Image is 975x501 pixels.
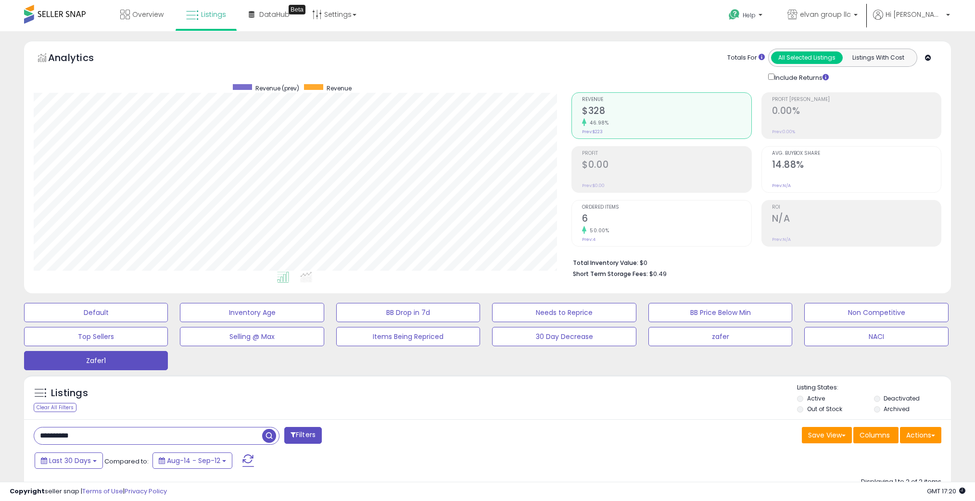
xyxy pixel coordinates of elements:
span: Last 30 Days [49,456,91,465]
h5: Analytics [48,51,113,67]
h5: Listings [51,387,88,400]
span: Avg. Buybox Share [772,151,941,156]
button: NACI [804,327,948,346]
span: Revenue [327,84,352,92]
small: Prev: 4 [582,237,595,242]
button: BB Price Below Min [648,303,792,322]
button: Default [24,303,168,322]
button: Zafer1 [24,351,168,370]
span: Hi [PERSON_NAME] [886,10,943,19]
span: ROI [772,205,941,210]
button: Last 30 Days [35,452,103,469]
button: Top Sellers [24,327,168,346]
small: Prev: 0.00% [772,129,795,135]
span: Compared to: [104,457,149,466]
button: Save View [802,427,852,443]
small: Prev: $0.00 [582,183,605,188]
div: Clear All Filters [34,403,76,412]
a: Hi [PERSON_NAME] [873,10,950,31]
a: Privacy Policy [125,487,167,496]
span: elvan group llc [800,10,851,19]
button: Needs to Reprice [492,303,636,322]
h2: N/A [772,213,941,226]
h2: $328 [582,105,751,118]
label: Deactivated [884,394,920,402]
label: Out of Stock [807,405,842,413]
h2: 14.88% [772,159,941,172]
button: Actions [900,427,941,443]
span: Columns [860,430,890,440]
span: DataHub [259,10,290,19]
button: All Selected Listings [771,51,843,64]
label: Archived [884,405,910,413]
b: Total Inventory Value: [573,259,638,267]
small: 46.98% [586,119,608,126]
p: Listing States: [797,383,951,392]
small: Prev: N/A [772,237,791,242]
div: Displaying 1 to 2 of 2 items [861,477,941,487]
button: Listings With Cost [842,51,914,64]
div: seller snap | | [10,487,167,496]
span: Help [743,11,756,19]
span: Profit [PERSON_NAME] [772,97,941,102]
a: Help [721,1,772,31]
h2: $0.00 [582,159,751,172]
button: Columns [853,427,899,443]
small: 50.00% [586,227,609,234]
small: Prev: N/A [772,183,791,188]
span: Aug-14 - Sep-12 [167,456,220,465]
div: Tooltip anchor [289,5,305,14]
button: Items Being Repriced [336,327,480,346]
span: Ordered Items [582,205,751,210]
h2: 0.00% [772,105,941,118]
button: BB Drop in 7d [336,303,480,322]
div: Totals For [727,53,765,63]
span: Overview [132,10,164,19]
span: Listings [201,10,226,19]
small: Prev: $223 [582,129,603,135]
button: Selling @ Max [180,327,324,346]
span: Profit [582,151,751,156]
label: Active [807,394,825,402]
button: zafer [648,327,792,346]
button: 30 Day Decrease [492,327,636,346]
h2: 6 [582,213,751,226]
i: Get Help [728,9,740,21]
span: Revenue [582,97,751,102]
a: Terms of Use [82,487,123,496]
button: Filters [284,427,322,444]
span: $0.49 [649,269,667,278]
button: Aug-14 - Sep-12 [152,452,232,469]
strong: Copyright [10,487,45,496]
span: 2025-10-13 17:20 GMT [927,487,965,496]
div: Include Returns [761,72,840,83]
b: Short Term Storage Fees: [573,270,648,278]
li: $0 [573,256,934,268]
button: Inventory Age [180,303,324,322]
span: Revenue (prev) [255,84,299,92]
button: Non Competitive [804,303,948,322]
